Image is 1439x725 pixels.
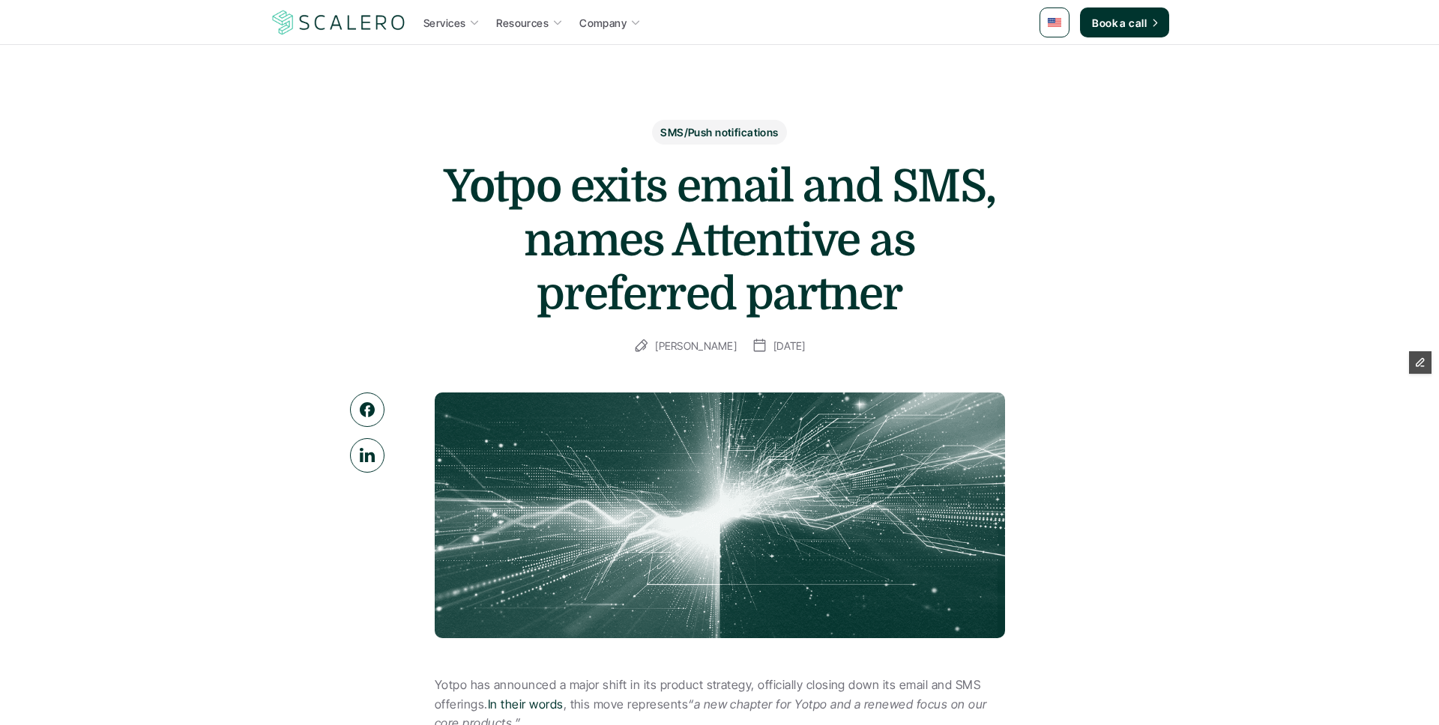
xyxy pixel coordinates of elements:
[655,336,737,355] p: [PERSON_NAME]
[420,160,1019,321] h1: Yotpo exits email and SMS, names Attentive as preferred partner
[270,9,408,36] a: Scalero company logotype
[1409,351,1432,374] button: Edit Framer Content
[660,124,778,140] p: SMS/Push notifications
[773,336,806,355] p: [DATE]
[423,15,465,31] p: Services
[496,15,549,31] p: Resources
[270,8,408,37] img: Scalero company logotype
[579,15,627,31] p: Company
[488,697,564,712] a: In their words
[1092,15,1147,31] p: Book a call
[1080,7,1169,37] a: Book a call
